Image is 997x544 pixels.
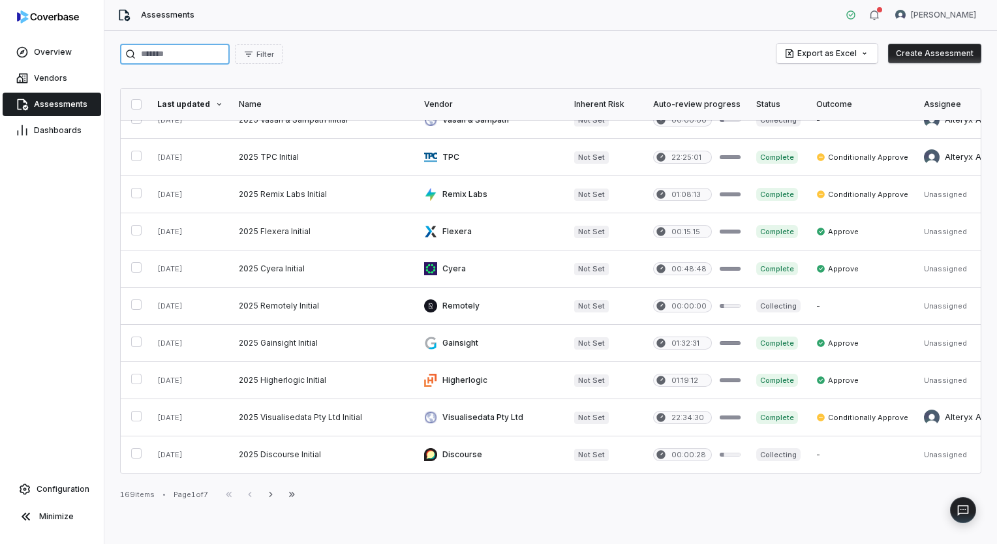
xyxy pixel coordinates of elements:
[888,44,981,63] button: Create Assessment
[235,44,283,64] button: Filter
[808,436,916,474] td: -
[17,10,79,23] img: logo-D7KZi-bG.svg
[756,99,801,110] div: Status
[39,511,74,522] span: Minimize
[653,99,741,110] div: Auto-review progress
[924,410,940,425] img: Alteryx Admin avatar
[776,44,878,63] button: Export as Excel
[34,47,72,57] span: Overview
[808,102,916,139] td: -
[816,99,908,110] div: Outcome
[34,73,67,83] span: Vendors
[239,99,408,110] div: Name
[911,10,976,20] span: [PERSON_NAME]
[157,99,223,110] div: Last updated
[3,119,101,142] a: Dashboards
[141,10,194,20] span: Assessments
[37,484,89,494] span: Configuration
[924,112,940,128] img: Alteryx Admin avatar
[895,10,906,20] img: Diana Esparza avatar
[3,67,101,90] a: Vendors
[3,40,101,64] a: Overview
[887,5,984,25] button: Diana Esparza avatar[PERSON_NAME]
[5,477,99,501] a: Configuration
[3,93,101,116] a: Assessments
[808,288,916,325] td: -
[5,504,99,530] button: Minimize
[34,125,82,136] span: Dashboards
[34,99,87,110] span: Assessments
[120,490,155,500] div: 169 items
[574,99,637,110] div: Inherent Risk
[256,50,274,59] span: Filter
[162,490,166,499] div: •
[174,490,208,500] div: Page 1 of 7
[924,149,940,165] img: Alteryx Admin avatar
[424,99,559,110] div: Vendor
